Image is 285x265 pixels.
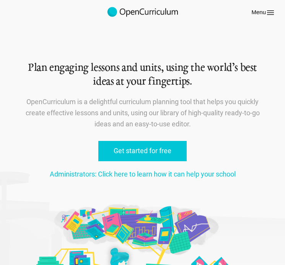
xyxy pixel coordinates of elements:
p: OpenCurriculum is a delightful curriculum planning tool that helps you quickly create effective l... [21,97,264,129]
a: Administrators: Click here to learn how it can help your school [50,170,236,178]
img: 2017-logo-m.png [106,6,179,18]
h1: Plan engaging lessons and units, using the world’s best ideas at your fingertips. [21,61,264,89]
button: Menu [249,8,277,18]
a: Get started for free [98,141,187,161]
